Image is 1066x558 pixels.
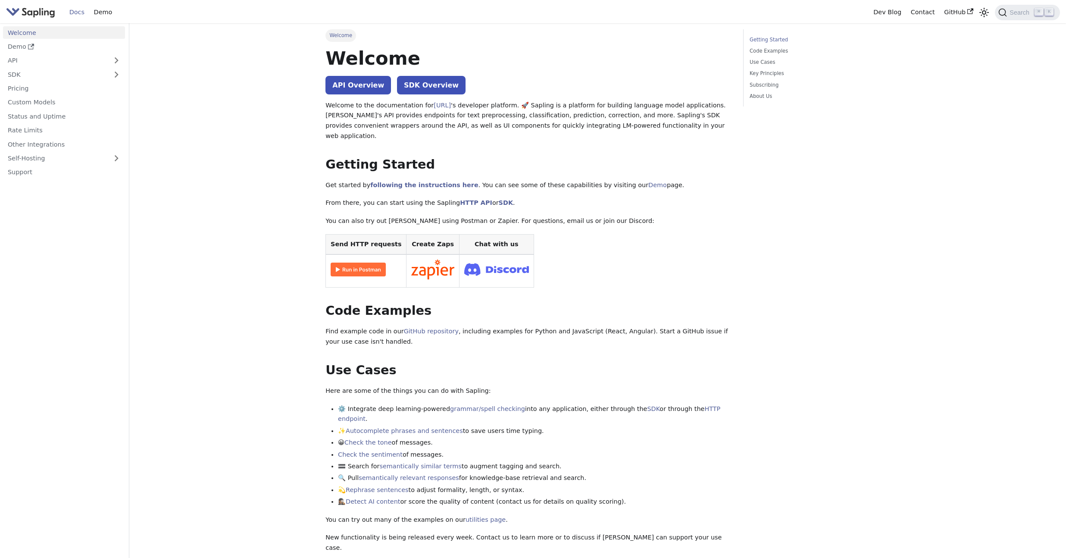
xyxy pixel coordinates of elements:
a: About Us [750,92,866,100]
p: Welcome to the documentation for 's developer platform. 🚀 Sapling is a platform for building lang... [325,100,731,141]
a: SDK [647,405,660,412]
a: API [3,54,108,67]
a: Dev Blog [869,6,906,19]
a: grammar/spell checking [450,405,525,412]
a: SDK Overview [397,76,466,94]
a: following the instructions here [370,182,478,188]
img: Sapling.ai [6,6,55,19]
a: Check the tone [344,439,391,446]
h2: Use Cases [325,363,731,378]
p: You can also try out [PERSON_NAME] using Postman or Zapier. For questions, email us or join our D... [325,216,731,226]
a: Docs [65,6,89,19]
span: Welcome [325,29,356,41]
p: Here are some of the things you can do with Sapling: [325,386,731,396]
button: Expand sidebar category 'SDK' [108,68,125,81]
a: Detect AI content [346,498,400,505]
th: Send HTTP requests [326,234,406,254]
a: Autocomplete phrases and sentences [346,427,463,434]
li: of messages. [338,450,731,460]
nav: Breadcrumbs [325,29,731,41]
li: 🟰 Search for to augment tagging and search. [338,461,731,472]
li: 🕵🏽‍♀️ or score the quality of content (contact us for details on quality scoring). [338,497,731,507]
a: Getting Started [750,36,866,44]
a: utilities page [466,516,506,523]
li: ⚙️ Integrate deep learning-powered into any application, either through the or through the . [338,404,731,425]
span: Search [1007,9,1035,16]
a: Self-Hosting [3,152,125,165]
li: 🔍 Pull for knowledge-base retrieval and search. [338,473,731,483]
a: Subscribing [750,81,866,89]
a: API Overview [325,76,391,94]
th: Create Zaps [406,234,460,254]
kbd: K [1045,8,1053,16]
p: Find example code in our , including examples for Python and JavaScript (React, Angular). Start a... [325,326,731,347]
a: Support [3,166,125,179]
a: Sapling.ai [6,6,58,19]
th: Chat with us [459,234,534,254]
kbd: ⌘ [1035,8,1043,16]
img: Join Discord [464,260,529,278]
li: ✨ to save users time typing. [338,426,731,436]
h1: Welcome [325,47,731,70]
a: semantically relevant responses [359,474,459,481]
a: Key Principles [750,69,866,78]
a: GitHub [939,6,978,19]
p: New functionality is being released every week. Contact us to learn more or to discuss if [PERSON... [325,533,731,553]
a: Check the sentiment [338,451,403,458]
a: GitHub repository [404,328,459,335]
button: Switch between dark and light mode (currently light mode) [978,6,991,19]
p: From there, you can start using the Sapling or . [325,198,731,208]
a: HTTP API [460,199,492,206]
button: Expand sidebar category 'API' [108,54,125,67]
a: Other Integrations [3,138,125,150]
a: Rephrase sentences [346,486,408,493]
a: Demo [89,6,117,19]
li: 😀 of messages. [338,438,731,448]
a: Custom Models [3,96,125,109]
a: Pricing [3,82,125,95]
a: Rate Limits [3,124,125,137]
a: Status and Uptime [3,110,125,122]
a: SDK [3,68,108,81]
a: Use Cases [750,58,866,66]
a: semantically similar terms [379,463,461,470]
a: Welcome [3,26,125,39]
p: Get started by . You can see some of these capabilities by visiting our page. [325,180,731,191]
a: Demo [648,182,667,188]
a: Demo [3,41,125,53]
li: 💫 to adjust formality, length, or syntax. [338,485,731,495]
img: Run in Postman [331,263,386,276]
h2: Getting Started [325,157,731,172]
a: [URL] [434,102,451,109]
a: Code Examples [750,47,866,55]
h2: Code Examples [325,303,731,319]
img: Connect in Zapier [411,260,454,279]
button: Search (Command+K) [995,5,1060,20]
p: You can try out many of the examples on our . [325,515,731,525]
a: Contact [906,6,940,19]
a: SDK [499,199,513,206]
